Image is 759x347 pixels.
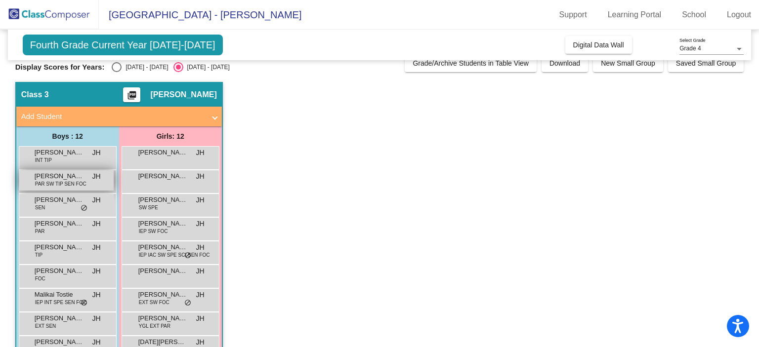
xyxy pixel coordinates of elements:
[21,90,49,100] span: Class 3
[138,219,188,229] span: [PERSON_NAME]
[184,299,191,307] span: do_not_disturb_alt
[542,54,588,72] button: Download
[138,195,188,205] span: [PERSON_NAME]
[600,7,670,23] a: Learning Portal
[16,107,222,126] mat-expansion-panel-header: Add Student
[35,266,84,276] span: [PERSON_NAME] [PERSON_NAME]
[138,337,188,347] span: [DATE][PERSON_NAME]
[138,290,188,300] span: [PERSON_NAME]
[92,290,101,300] span: JH
[679,45,701,52] span: Grade 4
[35,322,56,330] span: EXT SEN
[92,219,101,229] span: JH
[123,87,140,102] button: Print Students Details
[196,171,205,182] span: JH
[35,219,84,229] span: [PERSON_NAME]
[35,171,84,181] span: [PERSON_NAME]
[196,266,205,276] span: JH
[196,290,205,300] span: JH
[139,228,168,235] span: IEP SW FOC
[196,195,205,205] span: JH
[138,266,188,276] span: [PERSON_NAME]
[150,90,216,100] span: [PERSON_NAME]
[138,148,188,157] span: [PERSON_NAME]
[35,275,45,282] span: FOC
[196,148,205,158] span: JH
[92,148,101,158] span: JH
[126,90,138,104] mat-icon: picture_as_pdf
[81,299,87,307] span: do_not_disturb_alt
[674,7,714,23] a: School
[719,7,759,23] a: Logout
[35,180,86,188] span: PAR SW TIP SEN FOC
[92,242,101,253] span: JH
[139,299,169,306] span: EXT SW FOC
[196,313,205,324] span: JH
[92,266,101,276] span: JH
[35,313,84,323] span: [PERSON_NAME]
[35,242,84,252] span: [PERSON_NAME]
[15,63,105,72] span: Display Scores for Years:
[81,204,87,212] span: do_not_disturb_alt
[35,204,45,211] span: SEN
[16,126,119,146] div: Boys : 12
[35,337,84,347] span: [PERSON_NAME]
[35,299,87,306] span: IEP INT SPE SEN FOC
[139,204,158,211] span: SW SPE
[23,35,223,55] span: Fourth Grade Current Year [DATE]-[DATE]
[601,59,655,67] span: New Small Group
[593,54,663,72] button: New Small Group
[676,59,736,67] span: Saved Small Group
[21,111,205,122] mat-panel-title: Add Student
[35,228,45,235] span: PAR
[184,252,191,260] span: do_not_disturb_alt
[92,171,101,182] span: JH
[35,251,43,259] span: TIP
[196,219,205,229] span: JH
[112,62,229,72] mat-radio-group: Select an option
[573,41,624,49] span: Digital Data Wall
[565,36,632,54] button: Digital Data Wall
[138,313,188,323] span: [PERSON_NAME]
[35,195,84,205] span: [PERSON_NAME]
[122,63,168,72] div: [DATE] - [DATE]
[549,59,580,67] span: Download
[138,171,188,181] span: [PERSON_NAME]
[196,242,205,253] span: JH
[119,126,222,146] div: Girls: 12
[139,322,170,330] span: YGL EXT PAR
[35,290,84,300] span: Malikai Tostie
[139,251,210,259] span: IEP IAC SW SPE SCI SEN FOC
[99,7,301,23] span: [GEOGRAPHIC_DATA] - [PERSON_NAME]
[35,156,52,164] span: INT TIP
[138,242,188,252] span: [PERSON_NAME]
[551,7,595,23] a: Support
[35,148,84,157] span: [PERSON_NAME]
[405,54,537,72] button: Grade/Archive Students in Table View
[413,59,529,67] span: Grade/Archive Students in Table View
[92,195,101,205] span: JH
[668,54,744,72] button: Saved Small Group
[92,313,101,324] span: JH
[183,63,230,72] div: [DATE] - [DATE]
